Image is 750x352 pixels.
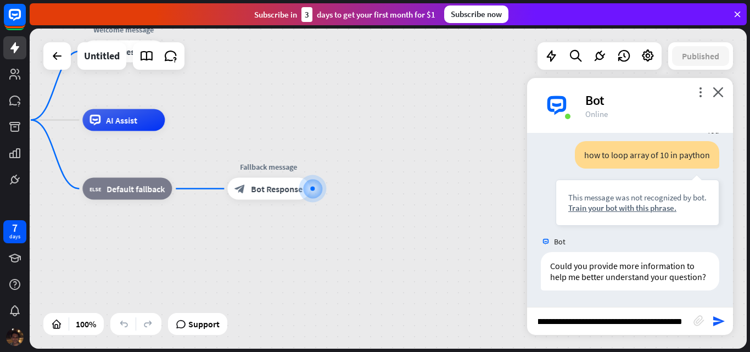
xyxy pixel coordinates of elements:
div: 100% [72,315,99,333]
div: Bot [585,92,720,109]
button: Open LiveChat chat widget [9,4,42,37]
span: Bot Response [251,183,303,194]
i: block_fallback [89,183,101,194]
span: AI Assist [106,115,137,126]
span: Default fallback [107,183,165,194]
a: 7 days [3,220,26,243]
span: Bot [554,237,566,247]
i: send [712,315,725,328]
div: 3 [301,7,312,22]
div: Train your bot with this phrase. [568,203,707,213]
div: Welcome message [74,24,173,35]
div: This message was not recognized by bot. [568,192,707,203]
i: close [713,87,724,97]
div: 7 [12,223,18,233]
i: more_vert [695,87,706,97]
div: Online [585,109,720,119]
i: block_bot_response [234,183,245,194]
div: Subscribe in days to get your first month for $1 [254,7,435,22]
span: Support [188,315,220,333]
div: how to loop array of 10 in paython [575,141,719,169]
button: Published [672,46,729,66]
div: Fallback message [219,161,318,172]
div: days [9,233,20,241]
div: Untitled [84,42,120,70]
div: Could you provide more information to help me better understand your question? [541,252,719,290]
div: Subscribe now [444,5,508,23]
i: block_attachment [693,315,704,326]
